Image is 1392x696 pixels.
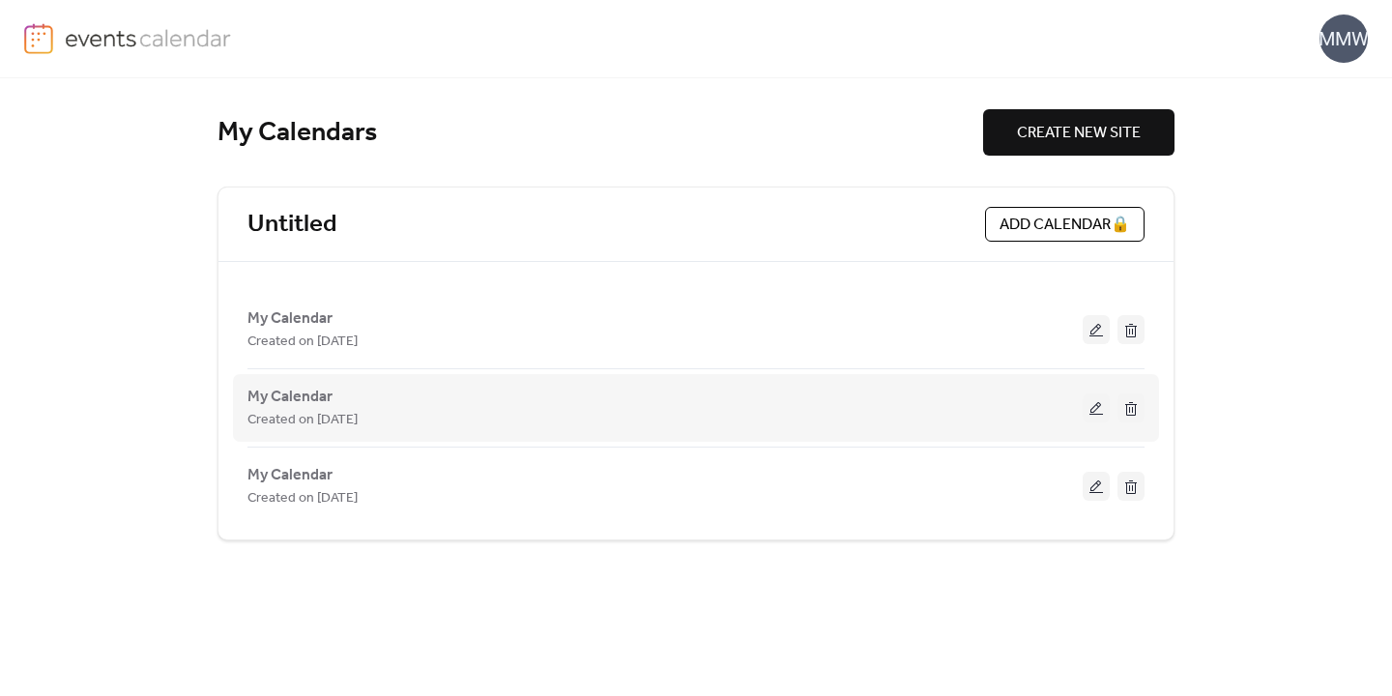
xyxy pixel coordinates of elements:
a: My Calendar [247,391,333,402]
span: Created on [DATE] [247,487,358,510]
button: CREATE NEW SITE [983,109,1174,156]
a: My Calendar [247,313,333,324]
span: My Calendar [247,307,333,331]
a: Untitled [247,209,336,241]
a: My Calendar [247,470,333,480]
span: CREATE NEW SITE [1017,122,1141,145]
div: My Calendars [217,116,983,150]
span: Created on [DATE] [247,331,358,354]
div: MMW [1319,14,1368,63]
span: My Calendar [247,386,333,409]
img: logo-type [65,23,232,52]
span: My Calendar [247,464,333,487]
span: Created on [DATE] [247,409,358,432]
img: logo [24,23,53,54]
